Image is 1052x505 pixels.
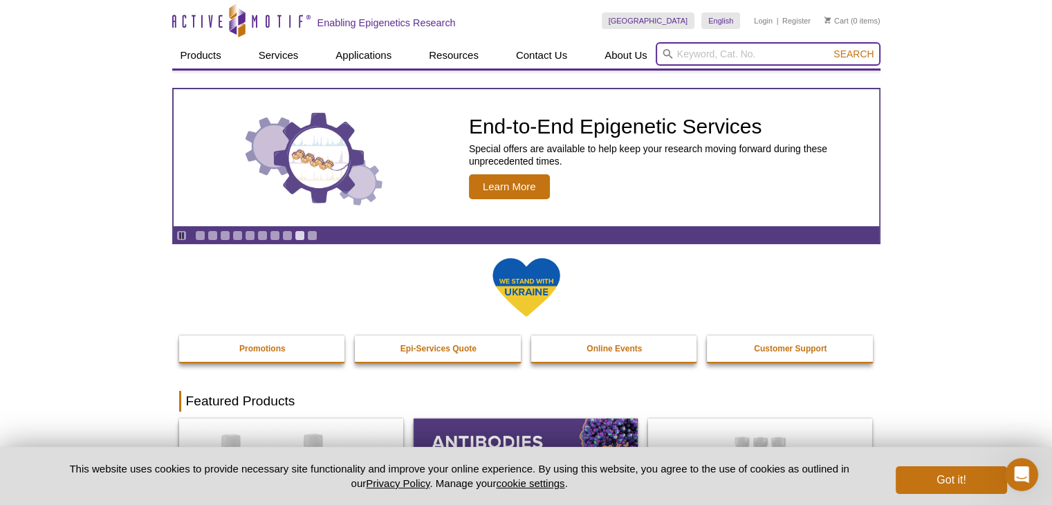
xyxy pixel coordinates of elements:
a: Customer Support [707,336,874,362]
a: Register [782,16,811,26]
a: Go to slide 5 [245,230,255,241]
a: [GEOGRAPHIC_DATA] [602,12,695,29]
a: Go to slide 4 [232,230,243,241]
a: Privacy Policy [366,477,430,489]
h2: End-to-End Epigenetic Services [469,116,872,137]
a: Resources [421,42,487,68]
li: (0 items) [824,12,880,29]
p: Special offers are available to help keep your research moving forward during these unprecedented... [469,143,872,167]
a: Products [172,42,230,68]
a: Go to slide 1 [195,230,205,241]
a: Online Events [531,336,699,362]
a: English [701,12,740,29]
a: Three gears with decorative charts inside the larger center gear. End-to-End Epigenetic Services ... [174,89,879,226]
img: Your Cart [824,17,831,24]
span: Search [833,48,874,59]
a: Go to slide 6 [257,230,268,241]
img: Three gears with decorative charts inside the larger center gear. [245,109,383,206]
button: Search [829,48,878,60]
strong: Promotions [239,344,286,353]
h2: Enabling Epigenetics Research [317,17,456,29]
p: This website uses cookies to provide necessary site functionality and improve your online experie... [46,461,874,490]
a: Contact Us [508,42,575,68]
a: Applications [327,42,400,68]
a: Promotions [179,336,347,362]
a: Go to slide 2 [207,230,218,241]
button: cookie settings [496,477,564,489]
a: Login [754,16,773,26]
button: Got it! [896,466,1006,494]
strong: Customer Support [754,344,827,353]
h2: Featured Products [179,391,874,412]
article: End-to-End Epigenetic Services [174,89,879,226]
a: Toggle autoplay [176,230,187,241]
img: We Stand With Ukraine [492,257,561,318]
a: Epi-Services Quote [355,336,522,362]
a: Cart [824,16,849,26]
li: | [777,12,779,29]
span: Learn More [469,174,550,199]
a: Go to slide 7 [270,230,280,241]
a: Go to slide 10 [307,230,317,241]
strong: Online Events [587,344,642,353]
a: Go to slide 3 [220,230,230,241]
strong: Epi-Services Quote [400,344,477,353]
a: About Us [596,42,656,68]
a: Go to slide 8 [282,230,293,241]
a: Services [250,42,307,68]
a: Go to slide 9 [295,230,305,241]
input: Keyword, Cat. No. [656,42,880,66]
iframe: Intercom live chat [1005,458,1038,491]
